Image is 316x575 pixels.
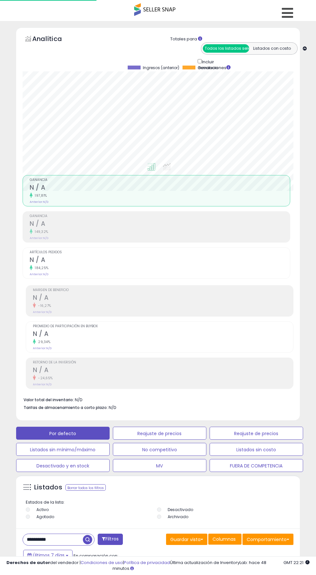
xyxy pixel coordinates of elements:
font: Estados de la lista: [26,499,64,505]
font: N/D [75,397,83,403]
button: Comportamiento [242,534,293,545]
button: Desactivado y en stock [16,459,110,472]
font: Listados [34,483,62,492]
button: Listados sin costo [210,443,303,456]
font: Anterior: [33,310,46,314]
font: Reajuste de precios [137,430,182,437]
font: Última actualización de InventoryLab: hace 48 minutos. [113,559,266,572]
font: N / A [33,293,49,302]
font: N/D [43,236,48,240]
font: Anterior: [30,236,43,240]
font: Totales para [170,36,197,42]
font: Margen de beneficio [33,287,69,292]
span: 2025-08-11 02:25 GMT [283,559,310,566]
font: Promedio de participación en Buybox [33,324,98,329]
font: Ganancia [30,177,47,182]
font: En comparación con: [74,553,118,559]
font: Desactivado y en stock [36,463,89,469]
font: Ganancia [30,214,47,218]
font: Tarifas de almacenamiento a corto plazo: [24,405,108,410]
font: Borrar todos los filtros [67,485,104,490]
font: 29,34% [38,340,50,344]
button: Columnas [208,534,242,545]
font: Activo [36,507,49,512]
font: Comportamiento [247,536,287,543]
font: -16,27% [38,303,51,308]
font: N/D [109,404,116,411]
font: N / A [33,366,49,374]
a: Política de privacidad [124,559,170,566]
font: Desactivado [168,507,193,512]
button: No competitivo [113,443,206,456]
font: Por defecto [49,430,76,437]
font: Reajuste de precios [234,430,278,437]
font: -24,65% [38,376,53,381]
button: Guardar vista [166,534,207,545]
a: Condiciones de uso [81,559,123,566]
button: Listados sin mínimo/máximo [16,443,110,456]
font: N / A [30,256,45,264]
button: Reajuste de precios [113,427,206,440]
font: Derechos de autor [6,559,50,566]
font: Anterior: [33,346,46,350]
font: | [123,559,124,566]
font: 149,32% [35,229,48,234]
font: Valor total del inventario: [24,397,74,402]
font: del vendedor | [50,559,81,566]
font: Últimos 7 días [33,552,64,559]
font: FUERA DE COMPETENCIA [230,463,282,469]
font: N/D [46,382,52,386]
button: MV [113,459,206,472]
font: MV [156,463,163,469]
font: Analítica [32,34,62,43]
font: N / A [30,183,45,192]
font: N/D [43,272,48,276]
font: No competitivo [142,446,177,453]
font: Anterior: [33,382,46,386]
font: Guardar vista [170,536,201,543]
font: N/D [43,200,48,204]
button: Últimos 7 días [23,550,73,561]
font: N/D [46,346,52,350]
font: Archivado [168,514,188,519]
font: Retorno de la inversión [33,360,76,365]
font: Ganancia [198,65,218,70]
font: Anterior: [30,200,43,204]
font: Listados sin mínimo/máximo [30,446,95,453]
font: 184,25% [35,266,49,270]
font: Columnas [212,536,236,542]
button: Filtros [98,534,123,545]
font: GMT 22:21 [283,559,303,566]
button: Por defecto [16,427,110,440]
font: Ingresos (anterior) [143,65,179,70]
font: Listados sin costo [236,446,276,453]
font: Anterior: [30,272,43,276]
font: Agotado [36,514,54,519]
font: 197,81% [35,193,47,198]
font: Filtros [105,536,119,542]
button: FUERA DE COMPETENCIA [210,459,303,472]
font: N/D [46,310,52,314]
font: N / A [30,219,45,228]
font: N / A [33,329,49,338]
font: Artículos pedidos [30,250,62,255]
button: Reajuste de precios [210,427,303,440]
